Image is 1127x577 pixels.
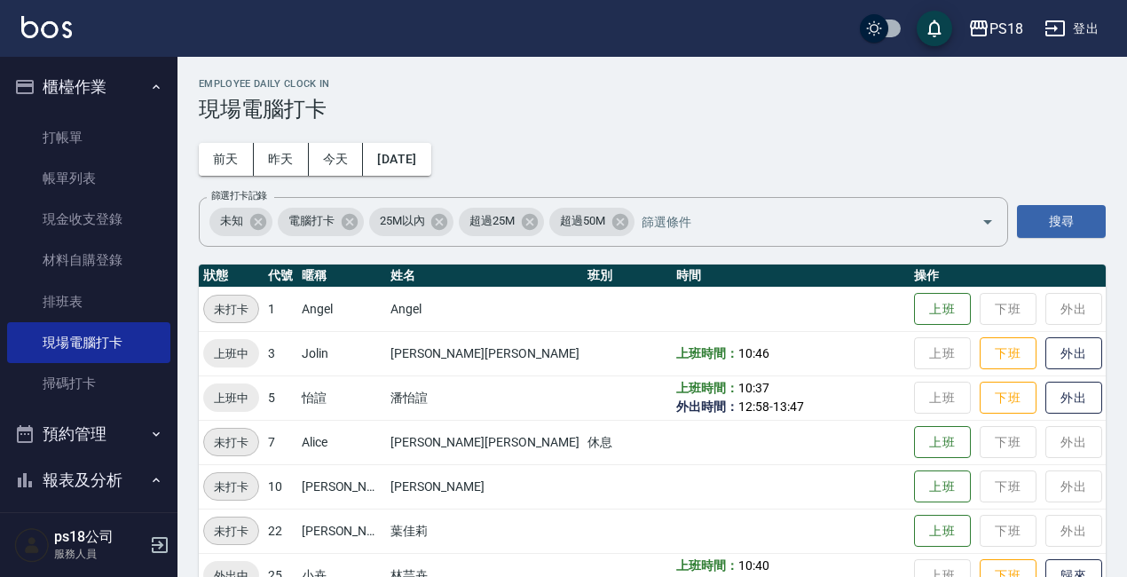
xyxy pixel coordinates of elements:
[369,208,454,236] div: 25M以內
[386,464,584,509] td: [PERSON_NAME]
[14,527,50,563] img: Person
[676,399,738,414] b: 外出時間：
[549,208,634,236] div: 超過50M
[309,143,364,176] button: 今天
[209,212,254,230] span: 未知
[21,16,72,38] img: Logo
[973,208,1002,236] button: Open
[363,143,430,176] button: [DATE]
[676,346,738,360] b: 上班時間：
[738,381,769,395] span: 10:37
[297,375,386,420] td: 怡諠
[204,522,258,541] span: 未打卡
[914,293,971,326] button: 上班
[1017,205,1106,238] button: 搜尋
[7,240,170,281] a: 材料自購登錄
[738,346,769,360] span: 10:46
[297,331,386,375] td: Jolin
[386,287,584,331] td: Angel
[199,143,254,176] button: 前天
[459,212,525,230] span: 超過25M
[637,206,950,237] input: 篩選條件
[297,265,386,288] th: 暱稱
[7,64,170,110] button: 櫃檯作業
[369,212,436,230] span: 25M以內
[264,464,297,509] td: 10
[297,287,386,331] td: Angel
[549,212,616,230] span: 超過50M
[7,363,170,404] a: 掃碼打卡
[264,331,297,375] td: 3
[386,420,584,464] td: [PERSON_NAME][PERSON_NAME]
[7,281,170,322] a: 排班表
[386,331,584,375] td: [PERSON_NAME][PERSON_NAME]
[917,11,952,46] button: save
[459,208,544,236] div: 超過25M
[54,528,145,546] h5: ps18公司
[297,420,386,464] td: Alice
[583,420,672,464] td: 休息
[910,265,1115,288] th: 操作
[676,381,738,395] b: 上班時間：
[54,546,145,562] p: 服務人員
[199,78,1106,90] h2: Employee Daily Clock In
[278,208,364,236] div: 電腦打卡
[989,18,1023,40] div: PS18
[7,199,170,240] a: 現金收支登錄
[386,265,584,288] th: 姓名
[676,558,738,573] b: 上班時間：
[1037,12,1106,45] button: 登出
[264,509,297,553] td: 22
[204,478,258,496] span: 未打卡
[203,344,259,363] span: 上班中
[672,265,909,288] th: 時間
[7,510,170,550] a: 報表目錄
[264,287,297,331] td: 1
[386,375,584,420] td: 潘怡諠
[672,375,909,420] td: -
[7,117,170,158] a: 打帳單
[199,265,264,288] th: 狀態
[7,322,170,363] a: 現場電腦打卡
[980,337,1036,370] button: 下班
[7,457,170,503] button: 報表及分析
[583,265,672,288] th: 班別
[914,426,971,459] button: 上班
[1045,337,1102,370] button: 外出
[199,97,1106,122] h3: 現場電腦打卡
[738,558,769,573] span: 10:40
[211,189,267,202] label: 篩選打卡記錄
[914,470,971,503] button: 上班
[203,389,259,407] span: 上班中
[278,212,345,230] span: 電腦打卡
[773,399,804,414] span: 13:47
[961,11,1030,47] button: PS18
[297,464,386,509] td: [PERSON_NAME]
[204,300,258,319] span: 未打卡
[204,433,258,452] span: 未打卡
[980,382,1036,415] button: 下班
[7,411,170,457] button: 預約管理
[297,509,386,553] td: [PERSON_NAME]
[264,420,297,464] td: 7
[254,143,309,176] button: 昨天
[914,515,971,548] button: 上班
[738,399,769,414] span: 12:58
[386,509,584,553] td: 葉佳莉
[264,375,297,420] td: 5
[209,208,272,236] div: 未知
[1045,382,1102,415] button: 外出
[264,265,297,288] th: 代號
[7,158,170,199] a: 帳單列表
